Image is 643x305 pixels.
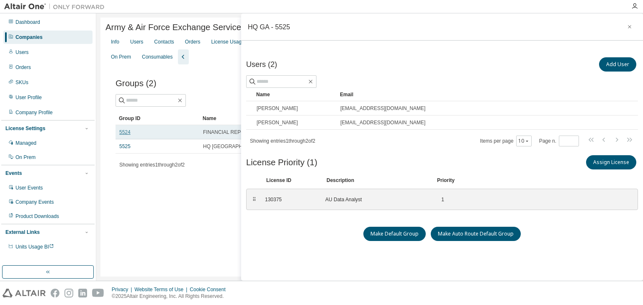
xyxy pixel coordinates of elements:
[119,143,131,150] a: 5525
[92,289,104,297] img: youtube.svg
[15,213,59,220] div: Product Downloads
[340,105,425,112] span: [EMAIL_ADDRESS][DOMAIN_NAME]
[15,19,40,26] div: Dashboard
[203,129,260,136] span: FINANCIAL REPORTING
[15,79,28,86] div: SKUs
[119,162,185,168] span: Showing entries 1 through 2 of 2
[256,88,333,101] div: Name
[64,289,73,297] img: instagram.svg
[599,57,636,72] button: Add User
[246,158,317,167] span: License Priority (1)
[130,38,143,45] div: Users
[246,60,277,69] span: Users (2)
[265,196,315,203] div: 130375
[203,112,301,125] div: Name
[250,138,315,144] span: Showing entries 1 through 2 of 2
[211,38,244,45] div: License Usage
[134,286,190,293] div: Website Terms of Use
[518,138,530,144] button: 10
[3,289,46,297] img: altair_logo.svg
[15,49,28,56] div: Users
[112,286,134,293] div: Privacy
[111,38,119,45] div: Info
[15,94,42,101] div: User Profile
[15,199,54,205] div: Company Events
[119,129,131,136] a: 5524
[119,112,196,125] div: Group ID
[203,143,264,150] span: HQ [GEOGRAPHIC_DATA]
[185,38,201,45] div: Orders
[5,170,22,177] div: Events
[436,196,444,203] div: 1
[154,38,174,45] div: Contacts
[105,23,273,32] span: Army & Air Force Exchange Service - 53950
[248,23,290,30] div: HQ GA - 5525
[116,79,156,88] span: Groups (2)
[257,105,298,112] span: [PERSON_NAME]
[437,177,455,184] div: Priority
[340,88,617,101] div: Email
[480,136,532,146] span: Items per page
[257,119,298,126] span: [PERSON_NAME]
[363,227,426,241] button: Make Default Group
[190,286,230,293] div: Cookie Consent
[5,125,45,132] div: License Settings
[51,289,59,297] img: facebook.svg
[340,119,425,126] span: [EMAIL_ADDRESS][DOMAIN_NAME]
[112,293,231,300] p: © 2025 Altair Engineering, Inc. All Rights Reserved.
[4,3,109,11] img: Altair One
[15,244,54,250] span: Units Usage BI
[266,177,316,184] div: License ID
[586,155,636,169] button: Assign License
[325,196,426,203] div: AU Data Analyst
[5,229,40,236] div: External Links
[15,109,53,116] div: Company Profile
[15,154,36,161] div: On Prem
[327,177,427,184] div: Description
[539,136,579,146] span: Page n.
[431,227,521,241] button: Make Auto Route Default Group
[15,64,31,71] div: Orders
[15,140,36,146] div: Managed
[15,185,43,191] div: User Events
[78,289,87,297] img: linkedin.svg
[142,54,172,60] div: Consumables
[111,54,131,60] div: On Prem
[252,196,257,203] div: ⠿
[15,34,43,41] div: Companies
